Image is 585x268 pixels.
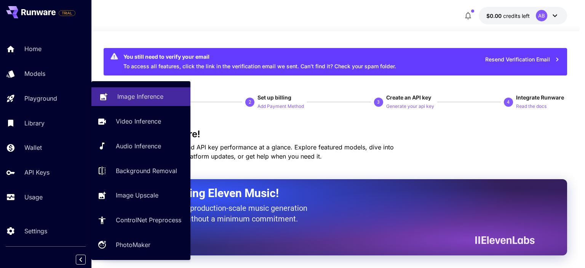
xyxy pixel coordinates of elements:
p: 3 [377,99,380,106]
div: To access all features, click the link in the verification email we sent. Can’t find it? Check yo... [123,50,396,73]
p: Background Removal [116,166,177,175]
p: Generate your api key [386,103,434,110]
span: Check out your usage stats and API key performance at a glance. Explore featured models, dive int... [104,143,394,160]
div: AB [536,10,547,21]
p: PhotoMaker [116,240,150,249]
a: Audio Inference [91,137,190,156]
h3: Welcome to Runware! [104,129,567,140]
p: 4 [507,99,510,106]
a: Background Removal [91,161,190,180]
p: Image Upscale [116,191,158,200]
p: Wallet [24,143,42,152]
span: $0.00 [486,13,503,19]
p: Usage [24,193,43,202]
span: Create an API key [386,94,431,101]
h2: Now Supporting Eleven Music! [123,186,529,201]
a: Image Upscale [91,186,190,205]
p: Video Inference [116,117,161,126]
a: Image Inference [91,87,190,106]
div: You still need to verify your email [123,53,396,61]
a: PhotoMaker [91,236,190,254]
p: Add Payment Method [257,103,304,110]
p: ControlNet Preprocess [116,215,181,225]
span: Add your payment card to enable full platform functionality. [59,8,75,18]
div: Collapse sidebar [82,253,91,266]
p: Playground [24,94,57,103]
a: ControlNet Preprocess [91,211,190,229]
button: $0.00 [479,7,567,24]
div: $0.00 [486,12,530,20]
p: The only way to get production-scale music generation from Eleven Labs without a minimum commitment. [123,203,313,224]
span: credits left [503,13,530,19]
p: Home [24,44,42,53]
button: Collapse sidebar [76,255,86,265]
p: 2 [249,99,251,106]
span: Set up billing [257,94,291,101]
span: TRIAL [59,10,75,16]
p: Settings [24,226,47,236]
p: Models [24,69,45,78]
p: API Keys [24,168,50,177]
p: Read the docs [516,103,547,110]
span: Integrate Runware [516,94,564,101]
p: Image Inference [117,92,163,101]
p: Audio Inference [116,141,161,151]
p: Library [24,119,45,128]
a: Video Inference [91,112,190,131]
button: Resend Verification Email [481,52,564,67]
